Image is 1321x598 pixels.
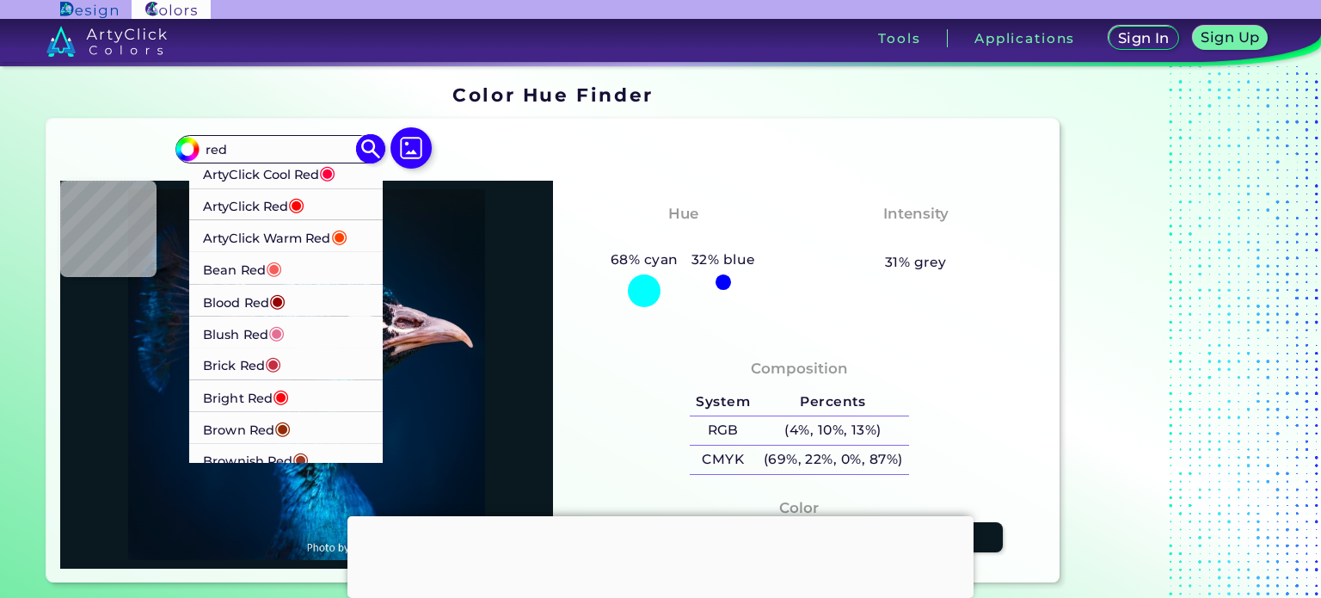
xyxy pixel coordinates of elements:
[264,352,280,374] span: ◉
[203,284,286,316] p: Blood Red
[1066,78,1281,590] iframe: Advertisement
[757,416,909,445] h5: (4%, 10%, 13%)
[203,252,282,284] p: Bean Red
[452,82,653,108] h1: Color Hue Finder
[265,256,281,279] span: ◉
[779,496,819,521] h4: Color
[292,447,309,470] span: ◉
[347,516,974,594] iframe: Advertisement
[203,379,289,411] p: Bright Red
[876,229,956,250] h3: Medium
[60,2,118,18] img: ArtyClick Design logo
[1108,26,1179,51] a: Sign In
[356,134,386,164] img: icon search
[1117,31,1170,46] h5: Sign In
[1201,30,1261,45] h5: Sign Up
[288,193,304,215] span: ◉
[690,388,757,416] h5: System
[627,229,739,250] h3: Bluish Cyan
[203,157,336,188] p: ArtyClick Cool Red
[203,348,281,379] p: Brick Red
[390,127,432,169] img: icon picture
[885,251,947,274] h5: 31% grey
[46,26,168,57] img: logo_artyclick_colors_white.svg
[690,416,757,445] h5: RGB
[203,443,309,475] p: Brownish Red
[668,201,698,226] h4: Hue
[200,138,359,161] input: type color..
[685,249,762,271] h5: 32% blue
[203,220,347,252] p: ArtyClick Warm Red
[330,225,347,247] span: ◉
[268,288,285,311] span: ◉
[319,161,335,183] span: ◉
[604,249,685,271] h5: 68% cyan
[757,388,909,416] h5: Percents
[1192,26,1269,51] a: Sign Up
[751,356,848,381] h4: Composition
[883,201,949,226] h4: Intensity
[267,320,284,342] span: ◉
[69,189,544,561] img: img_pavlin.jpg
[273,416,290,438] span: ◉
[757,446,909,474] h5: (69%, 22%, 0%, 87%)
[203,411,291,443] p: Brown Red
[203,188,304,220] p: ArtyClick Red
[878,32,920,45] h3: Tools
[690,446,757,474] h5: CMYK
[974,32,1075,45] h3: Applications
[203,316,285,348] p: Blush Red
[272,384,288,406] span: ◉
